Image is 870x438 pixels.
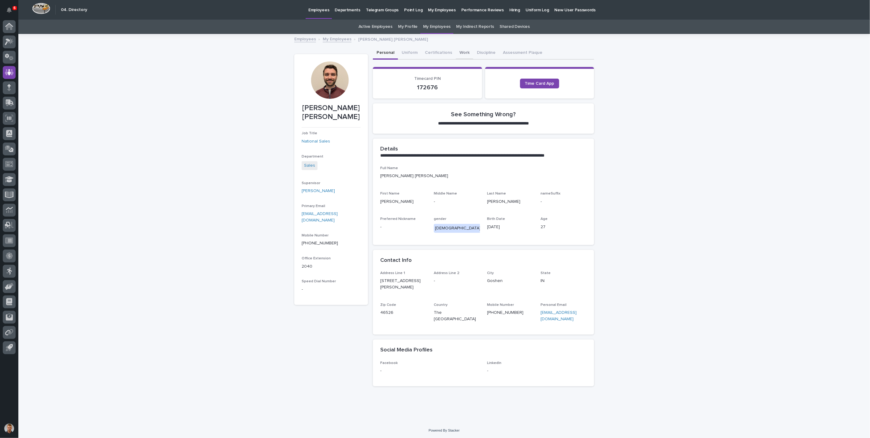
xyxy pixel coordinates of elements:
[3,4,16,17] button: Notifications
[434,303,448,307] span: Country
[380,84,475,91] p: 172676
[302,155,323,158] span: Department
[434,217,446,221] span: gender
[302,286,361,293] p: -
[358,35,428,42] p: [PERSON_NAME] [PERSON_NAME]
[487,217,505,221] span: Birth Date
[499,47,546,60] button: Assessment Plaque
[302,234,329,237] span: Mobile Number
[302,104,361,121] p: [PERSON_NAME] [PERSON_NAME]
[302,181,320,185] span: Supervisor
[61,7,87,13] h2: 04. Directory
[434,192,457,195] span: Middle Name
[434,278,480,284] p: -
[302,263,361,270] p: 2040
[487,271,494,275] span: City
[8,7,16,17] div: Notifications6
[380,146,398,153] h2: Details
[541,271,551,275] span: State
[13,6,16,10] p: 6
[380,173,587,179] p: [PERSON_NAME] [PERSON_NAME]
[500,20,530,34] a: Shared Devices
[373,47,398,60] button: Personal
[380,166,398,170] span: Full Name
[487,368,587,374] p: -
[541,310,577,321] a: [EMAIL_ADDRESS][DOMAIN_NAME]
[302,212,338,222] a: [EMAIL_ADDRESS][DOMAIN_NAME]
[380,224,426,230] p: -
[380,310,426,316] p: 46526
[487,310,524,315] a: [PHONE_NUMBER]
[487,303,514,307] span: Mobile Number
[541,303,567,307] span: Personal Email
[487,224,534,230] p: [DATE]
[380,192,400,195] span: First Name
[380,271,405,275] span: Address Line 1
[421,47,456,60] button: Certifications
[302,204,325,208] span: Primary Email
[434,271,459,275] span: Address Line 2
[380,257,412,264] h2: Contact Info
[541,199,587,205] p: -
[359,20,392,34] a: Active Employees
[32,3,50,14] img: Workspace Logo
[304,162,315,169] a: Sales
[302,280,336,283] span: Speed Dial Number
[434,199,480,205] p: -
[380,199,426,205] p: [PERSON_NAME]
[302,241,338,245] a: [PHONE_NUMBER]
[434,224,482,233] div: [DEMOGRAPHIC_DATA]
[487,192,506,195] span: Last Name
[380,303,396,307] span: Zip Code
[487,278,534,284] p: Goshen
[541,278,587,284] p: IN
[398,20,418,34] a: My Profile
[541,192,560,195] span: nameSuffix
[302,188,335,194] a: [PERSON_NAME]
[380,278,426,291] p: [STREET_ADDRESS][PERSON_NAME]
[456,47,473,60] button: Work
[487,199,534,205] p: [PERSON_NAME]
[520,79,559,88] a: Time Card App
[541,224,587,230] p: 27
[302,138,330,145] a: National Sales
[380,368,480,374] p: -
[414,76,441,81] span: Timecard PIN
[380,217,416,221] span: Preferred Nickname
[525,81,554,86] span: Time Card App
[473,47,499,60] button: Discipline
[380,361,398,365] span: Facebook
[541,217,548,221] span: Age
[451,111,516,118] h2: See Something Wrong?
[323,35,351,42] a: My Employees
[456,20,494,34] a: My Indirect Reports
[423,20,451,34] a: My Employees
[380,347,433,354] h2: Social Media Profiles
[302,132,317,135] span: Job Title
[487,361,502,365] span: LinkedIn
[429,429,459,432] a: Powered By Stacker
[302,257,331,260] span: Office Extension
[398,47,421,60] button: Uniform
[294,35,316,42] a: Employees
[434,310,480,322] p: The [GEOGRAPHIC_DATA]
[3,422,16,435] button: users-avatar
